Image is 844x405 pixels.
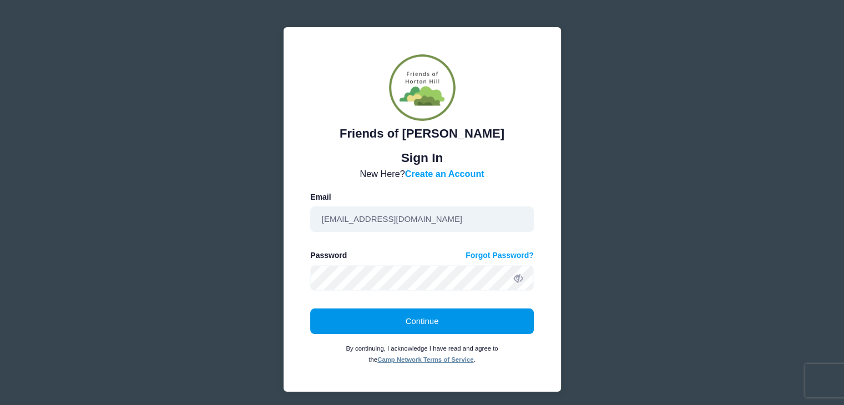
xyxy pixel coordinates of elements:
a: Forgot Password? [466,250,534,261]
small: By continuing, I acknowledge I have read and agree to the . [346,345,498,363]
label: Password [310,250,347,261]
button: Continue [310,308,534,334]
a: Camp Network Terms of Service [377,356,473,363]
a: Create an Account [405,169,484,179]
label: Email [310,191,331,203]
div: Sign In [310,148,534,167]
img: Friends of Horton Hill [389,54,456,121]
div: Friends of [PERSON_NAME] [310,124,534,143]
div: New Here? [310,167,534,180]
